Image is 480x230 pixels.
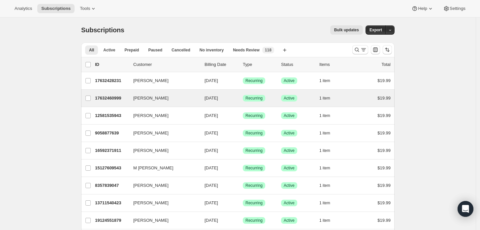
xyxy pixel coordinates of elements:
p: Status [281,61,314,68]
button: Settings [439,4,469,13]
span: $19.99 [377,148,391,153]
span: [DATE] [205,148,218,153]
p: 8357839047 [95,182,128,189]
span: $19.99 [377,130,391,135]
span: Recurring [245,165,263,171]
span: 1 item [319,113,330,118]
div: 17632460999[PERSON_NAME][DATE]SuccessRecurringSuccessActive1 item$19.99 [95,94,391,103]
div: IDCustomerBilling DateTypeStatusItemsTotal [95,61,391,68]
span: [PERSON_NAME] [133,147,169,154]
span: Active [284,183,295,188]
button: [PERSON_NAME] [129,180,195,191]
span: All [89,47,94,53]
button: 1 item [319,111,337,120]
div: 19124551879[PERSON_NAME][DATE]SuccessRecurringSuccessActive1 item$19.99 [95,216,391,225]
span: [PERSON_NAME] [133,182,169,189]
button: Export [366,25,386,35]
span: [DATE] [205,78,218,83]
span: 1 item [319,218,330,223]
div: 8357839047[PERSON_NAME][DATE]SuccessRecurringSuccessActive1 item$19.99 [95,181,391,190]
button: Help [407,4,437,13]
span: [DATE] [205,200,218,205]
span: Tools [80,6,90,11]
button: Tools [76,4,101,13]
span: [DATE] [205,183,218,188]
span: Recurring [245,218,263,223]
span: Recurring [245,113,263,118]
button: [PERSON_NAME] [129,215,195,226]
p: 19124551879 [95,217,128,224]
p: 9058877639 [95,130,128,136]
span: Export [369,27,382,33]
p: 17632428231 [95,77,128,84]
span: Active [284,78,295,83]
span: 1 item [319,96,330,101]
button: 1 item [319,129,337,138]
span: $19.99 [377,200,391,205]
span: [PERSON_NAME] [133,217,169,224]
button: [PERSON_NAME] [129,128,195,138]
span: M [PERSON_NAME] [133,165,173,171]
span: $19.99 [377,113,391,118]
p: 15127609543 [95,165,128,171]
div: Items [319,61,352,68]
button: Create new view [279,45,290,55]
div: 15127609543M [PERSON_NAME][DATE]SuccessRecurringSuccessActive1 item$19.99 [95,163,391,173]
span: Recurring [245,130,263,136]
span: Active [284,148,295,153]
span: Paused [148,47,162,53]
span: Active [284,96,295,101]
span: Subscriptions [41,6,71,11]
span: Active [284,113,295,118]
span: Recurring [245,78,263,83]
span: [DATE] [205,113,218,118]
span: Active [284,165,295,171]
span: Active [284,200,295,206]
span: 1 item [319,183,330,188]
button: 1 item [319,216,337,225]
button: [PERSON_NAME] [129,93,195,103]
div: Open Intercom Messenger [458,201,473,217]
button: [PERSON_NAME] [129,110,195,121]
span: $19.99 [377,96,391,101]
button: Customize table column order and visibility [371,45,380,54]
button: 1 item [319,76,337,85]
button: Search and filter results [352,45,368,54]
span: Subscriptions [81,26,124,34]
p: 12581535943 [95,112,128,119]
span: $19.99 [377,165,391,170]
p: Total [382,61,391,68]
span: 1 item [319,130,330,136]
span: Help [418,6,427,11]
button: Subscriptions [37,4,75,13]
p: Customer [133,61,199,68]
span: Active [284,130,295,136]
span: No inventory [200,47,224,53]
span: Recurring [245,148,263,153]
div: Type [243,61,276,68]
span: $19.99 [377,183,391,188]
span: $19.99 [377,78,391,83]
span: 1 item [319,165,330,171]
p: Billing Date [205,61,238,68]
span: $19.99 [377,218,391,223]
button: 1 item [319,163,337,173]
span: [PERSON_NAME] [133,77,169,84]
span: [DATE] [205,218,218,223]
div: 16592371911[PERSON_NAME][DATE]SuccessRecurringSuccessActive1 item$19.99 [95,146,391,155]
span: Bulk updates [334,27,359,33]
span: Active [103,47,115,53]
p: 17632460999 [95,95,128,101]
p: 16592371911 [95,147,128,154]
button: [PERSON_NAME] [129,75,195,86]
span: [PERSON_NAME] [133,112,169,119]
div: 17632428231[PERSON_NAME][DATE]SuccessRecurringSuccessActive1 item$19.99 [95,76,391,85]
button: Sort the results [383,45,392,54]
button: 1 item [319,198,337,208]
span: [PERSON_NAME] [133,200,169,206]
span: 118 [265,47,272,53]
button: Analytics [11,4,36,13]
button: M [PERSON_NAME] [129,163,195,173]
button: [PERSON_NAME] [129,198,195,208]
span: [PERSON_NAME] [133,130,169,136]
